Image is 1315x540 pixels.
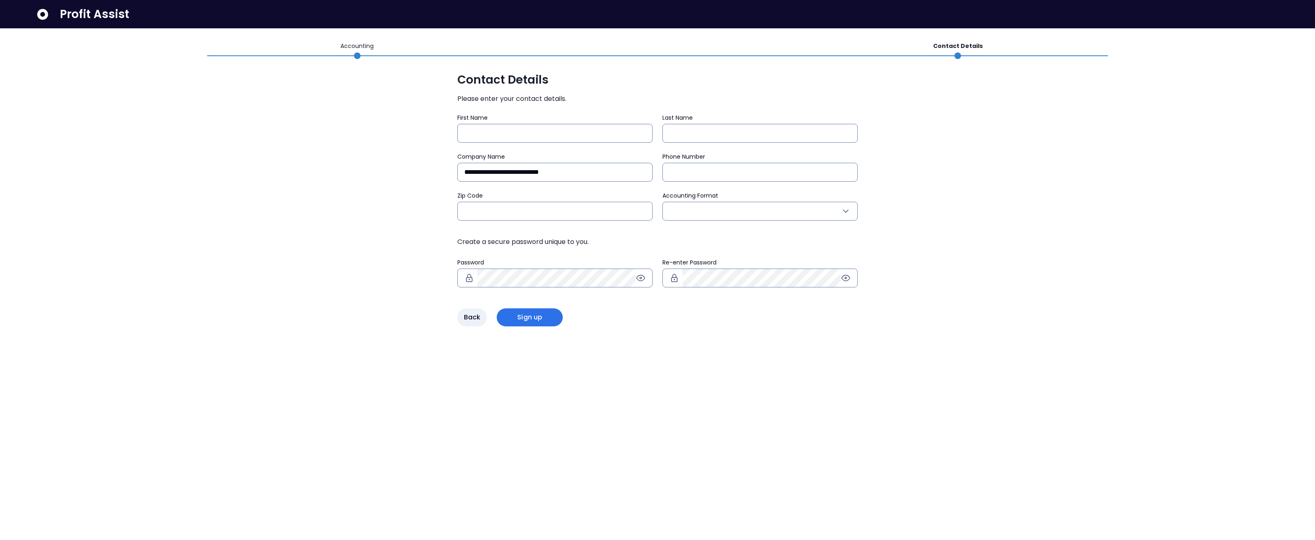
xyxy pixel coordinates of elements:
[457,153,505,161] span: Company Name
[457,73,858,87] span: Contact Details
[464,312,480,322] span: Back
[457,191,483,200] span: Zip Code
[933,42,983,50] p: Contact Details
[457,308,487,326] button: Back
[662,258,717,267] span: Re-enter Password
[340,42,374,50] p: Accounting
[497,308,563,326] button: Sign up
[662,114,693,122] span: Last Name
[457,114,488,122] span: First Name
[60,7,129,22] span: Profit Assist
[517,312,542,322] span: Sign up
[662,191,718,200] span: Accounting Format
[457,237,858,247] span: Create a secure password unique to you.
[662,153,705,161] span: Phone Number
[457,258,484,267] span: Password
[457,94,858,104] span: Please enter your contact details.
